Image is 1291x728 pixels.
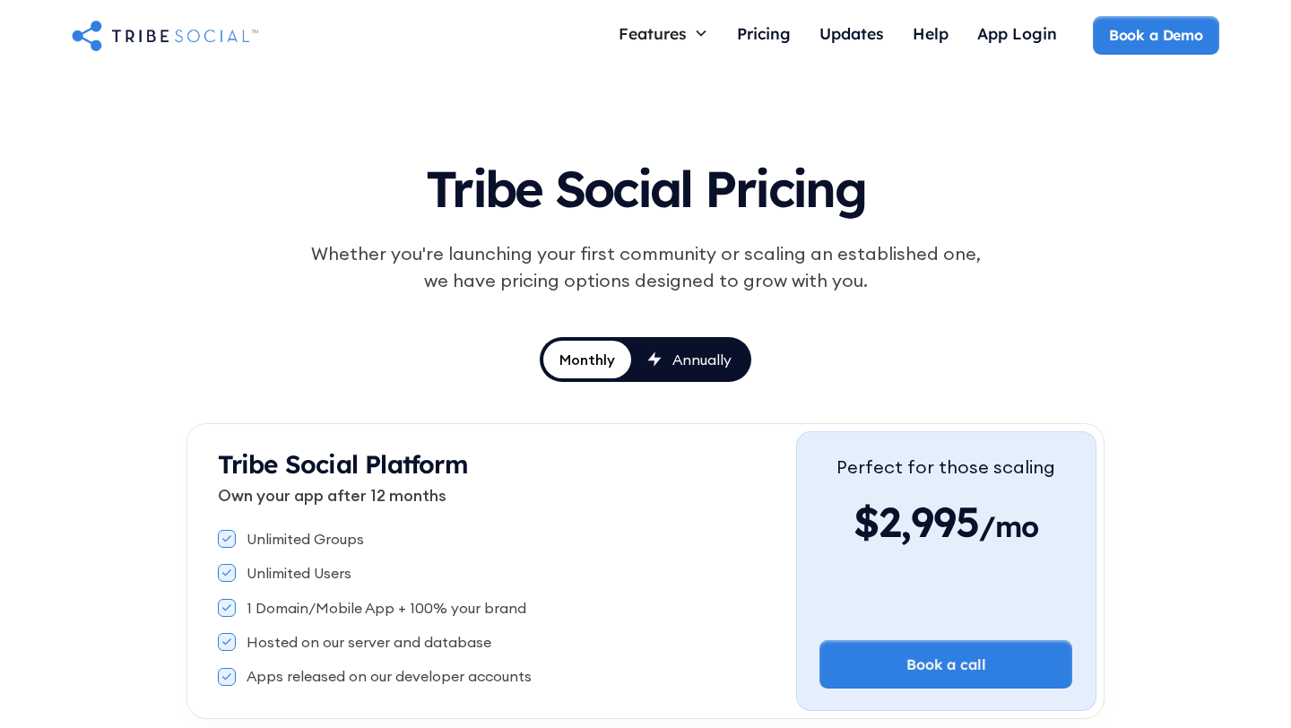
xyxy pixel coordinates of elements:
div: Features [604,16,723,50]
div: Monthly [559,350,615,369]
div: Apps released on our developer accounts [247,666,532,686]
a: Updates [805,16,898,55]
div: App Login [977,23,1057,43]
div: Whether you're launching your first community or scaling an established one, we have pricing opti... [301,240,990,294]
span: /mo [979,508,1039,553]
a: Help [898,16,963,55]
div: Help [913,23,949,43]
div: Perfect for those scaling [836,454,1055,481]
a: home [72,17,258,53]
a: App Login [963,16,1071,55]
div: Annually [672,350,732,369]
div: Features [619,23,687,43]
a: Book a Demo [1093,16,1219,54]
a: Book a call [819,640,1072,689]
strong: Tribe Social Platform [218,448,468,480]
div: Unlimited Groups [247,529,364,549]
div: Updates [819,23,884,43]
div: Hosted on our server and database [247,632,491,652]
div: Pricing [737,23,791,43]
div: Unlimited Users [247,563,351,583]
a: Pricing [723,16,805,55]
h1: Tribe Social Pricing [230,143,1061,226]
div: $2,995 [836,495,1055,549]
p: Own your app after 12 months [218,483,796,507]
div: 1 Domain/Mobile App + 100% your brand [247,598,526,618]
